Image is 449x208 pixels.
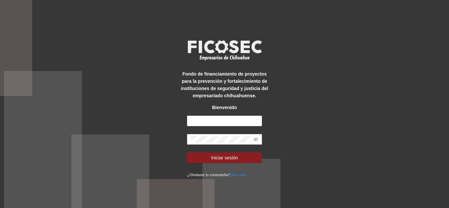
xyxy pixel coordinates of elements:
strong: Bienvenido [212,105,237,110]
button: Iniciar sesión [187,152,262,163]
strong: Fondo de financiamiento de proyectos para la prevención y fortalecimiento de instituciones de seg... [181,71,268,98]
span: eye-invisible [253,137,258,142]
img: logo [183,38,266,62]
small: ¿Olvidaste tu contraseña? [187,173,246,177]
span: Iniciar sesión [211,154,238,161]
a: Click aqui [230,173,246,177]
